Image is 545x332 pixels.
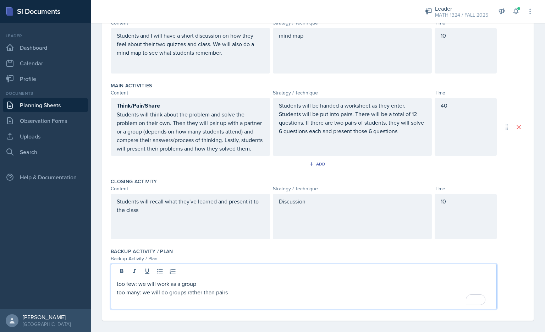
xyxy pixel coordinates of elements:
[3,90,88,97] div: Documents
[3,98,88,112] a: Planning Sheets
[111,185,270,192] div: Content
[279,31,426,40] p: mind map
[117,102,160,110] strong: Think/Pair/Share
[273,89,432,97] div: Strategy / Technique
[111,19,270,27] div: Content
[3,40,88,55] a: Dashboard
[23,314,71,321] div: [PERSON_NAME]
[111,178,157,185] label: Closing Activity
[435,185,497,192] div: Time
[435,11,488,19] div: MATH 1324 / FALL 2025
[111,82,152,89] label: Main Activities
[310,161,326,167] div: Add
[3,56,88,70] a: Calendar
[3,114,88,128] a: Observation Forms
[111,89,270,97] div: Content
[117,288,491,296] p: too many: we will do groups rather than pairs
[307,159,330,169] button: Add
[279,197,426,206] p: Discussion
[3,129,88,143] a: Uploads
[435,4,488,13] div: Leader
[111,255,497,262] div: Backup Activity / Plan
[435,19,497,27] div: Time
[3,170,88,184] div: Help & Documentation
[111,248,173,255] label: Backup Activity / Plan
[117,31,264,57] p: Students and I will have a short discussion on how they feel about their two quizzes and class. W...
[117,110,264,153] p: Students will think about the problem and solve the problem on their own. Then they will pair up ...
[273,185,432,192] div: Strategy / Technique
[441,101,491,110] p: 40
[3,72,88,86] a: Profile
[117,279,491,296] div: To enrich screen reader interactions, please activate Accessibility in Grammarly extension settings
[117,279,491,288] p: too few: we will work as a group
[3,33,88,39] div: Leader
[273,19,432,27] div: Strategy / Technique
[3,145,88,159] a: Search
[117,197,264,214] p: Students will recall what they've learned and present it to the class
[441,31,491,40] p: 10
[435,89,497,97] div: Time
[279,101,426,135] p: Students will be handed a worksheet as they enter. Students will be put into pairs. There will be...
[23,321,71,328] div: [GEOGRAPHIC_DATA]
[441,197,491,206] p: 10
